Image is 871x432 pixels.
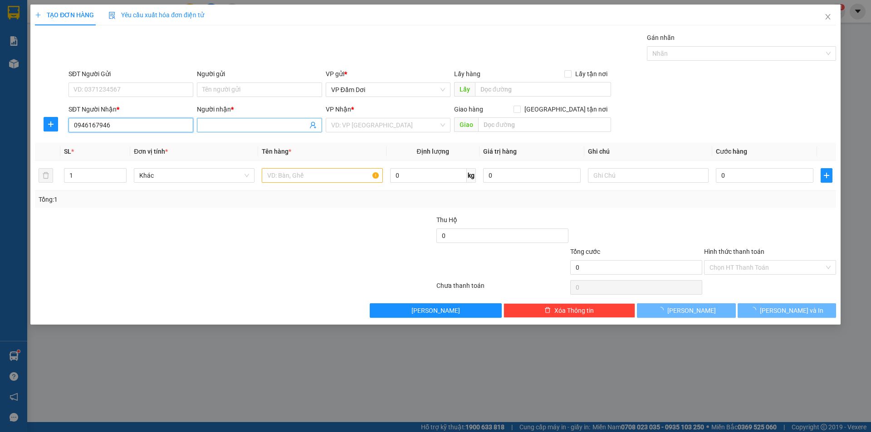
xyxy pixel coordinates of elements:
[39,194,336,204] div: Tổng: 1
[637,303,735,318] button: [PERSON_NAME]
[309,121,317,129] span: user-add
[821,168,832,183] button: plus
[483,148,517,155] span: Giá trị hàng
[588,168,709,183] input: Ghi Chú
[667,306,716,316] span: [PERSON_NAME]
[704,248,764,255] label: Hình thức thanh toán
[435,281,569,296] div: Chưa thanh toán
[108,12,116,19] img: icon
[821,172,832,179] span: plus
[504,303,636,318] button: deleteXóa Thông tin
[824,13,832,20] span: close
[478,117,611,132] input: Dọc đường
[331,83,445,97] span: VP Đầm Dơi
[262,148,291,155] span: Tên hàng
[326,106,351,113] span: VP Nhận
[64,148,71,155] span: SL
[108,11,204,19] span: Yêu cầu xuất hóa đơn điện tử
[411,306,460,316] span: [PERSON_NAME]
[139,169,249,182] span: Khác
[326,69,450,79] div: VP gửi
[417,148,449,155] span: Định lượng
[483,168,581,183] input: 0
[475,82,611,97] input: Dọc đường
[454,70,480,78] span: Lấy hàng
[35,12,41,18] span: plus
[454,82,475,97] span: Lấy
[44,121,58,128] span: plus
[197,69,322,79] div: Người gửi
[69,104,193,114] div: SĐT Người Nhận
[815,5,841,30] button: Close
[454,117,478,132] span: Giao
[436,216,457,223] span: Thu Hộ
[262,168,382,183] input: VD: Bàn, Ghế
[570,248,600,255] span: Tổng cước
[69,69,193,79] div: SĐT Người Gửi
[370,303,502,318] button: [PERSON_NAME]
[197,104,322,114] div: Người nhận
[39,168,53,183] button: delete
[454,106,483,113] span: Giao hàng
[35,11,94,19] span: TẠO ĐƠN HÀNG
[750,307,760,313] span: loading
[738,303,836,318] button: [PERSON_NAME] và In
[554,306,594,316] span: Xóa Thông tin
[44,117,58,131] button: plus
[134,148,168,155] span: Đơn vị tính
[521,104,611,114] span: [GEOGRAPHIC_DATA] tận nơi
[467,168,476,183] span: kg
[647,34,675,41] label: Gán nhãn
[716,148,747,155] span: Cước hàng
[572,69,611,79] span: Lấy tận nơi
[657,307,667,313] span: loading
[760,306,823,316] span: [PERSON_NAME] và In
[584,143,712,160] th: Ghi chú
[544,307,551,314] span: delete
